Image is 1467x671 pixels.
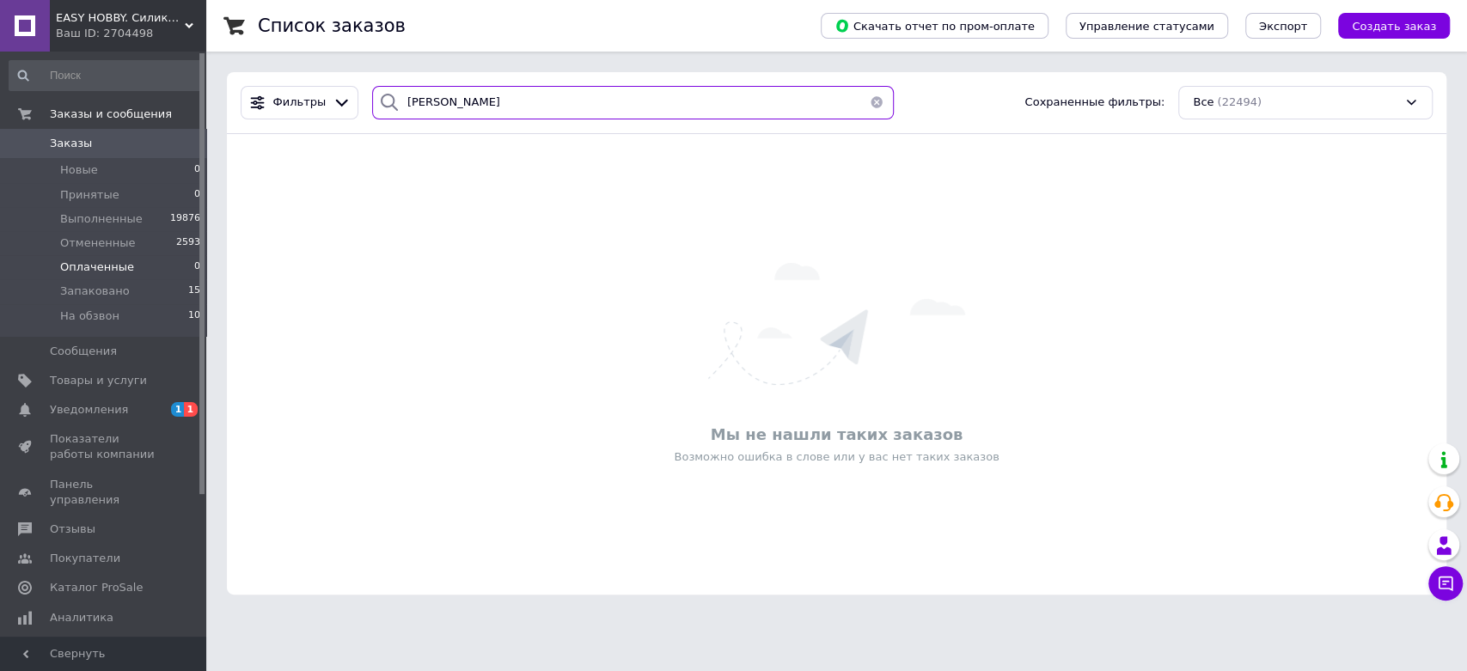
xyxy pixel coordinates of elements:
span: 10 [188,308,200,324]
button: Экспорт [1245,13,1321,39]
span: Сообщения [50,344,117,359]
div: Мы не нашли таких заказов [235,424,1438,445]
span: Уведомления [50,402,128,418]
span: EASY HOBBY. Силиконовые бусины и фурнитура [56,10,185,26]
span: 0 [194,187,200,203]
span: Отзывы [50,522,95,537]
span: Аналитика [50,610,113,625]
span: 0 [194,259,200,275]
span: Отмененные [60,235,135,251]
span: (22494) [1217,95,1262,108]
span: Скачать отчет по пром-оплате [834,18,1035,34]
span: 15 [188,284,200,299]
span: Оплаченные [60,259,134,275]
span: Фильтры [273,95,327,111]
span: Все [1193,95,1213,111]
button: Создать заказ [1338,13,1450,39]
input: Поиск [9,60,202,91]
span: 1 [171,402,185,417]
span: 19876 [170,211,200,227]
span: 2593 [176,235,200,251]
span: Панель управления [50,477,159,508]
span: 1 [184,402,198,417]
span: Сохраненные фильтры: [1024,95,1164,111]
span: Экспорт [1259,20,1307,33]
span: Новые [60,162,98,178]
img: Ничего не найдено [708,263,965,385]
span: Заказы и сообщения [50,107,172,122]
span: Запаковано [60,284,130,299]
span: Принятые [60,187,119,203]
button: Очистить [859,86,894,119]
span: На обзвон [60,308,119,324]
div: Ваш ID: 2704498 [56,26,206,41]
input: Поиск по номеру заказа, ФИО покупателя, номеру телефона, Email, номеру накладной [372,86,895,119]
span: Покупатели [50,551,120,566]
span: Показатели работы компании [50,431,159,462]
span: Выполненные [60,211,143,227]
button: Скачать отчет по пром-оплате [821,13,1048,39]
span: Управление статусами [1079,20,1214,33]
span: 0 [194,162,200,178]
span: Заказы [50,136,92,151]
div: Возможно ошибка в слове или у вас нет таких заказов [235,449,1438,465]
span: Создать заказ [1352,20,1436,33]
h1: Список заказов [258,15,406,36]
button: Управление статусами [1066,13,1228,39]
button: Чат с покупателем [1428,566,1463,601]
span: Каталог ProSale [50,580,143,595]
a: Создать заказ [1321,19,1450,32]
span: Товары и услуги [50,373,147,388]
